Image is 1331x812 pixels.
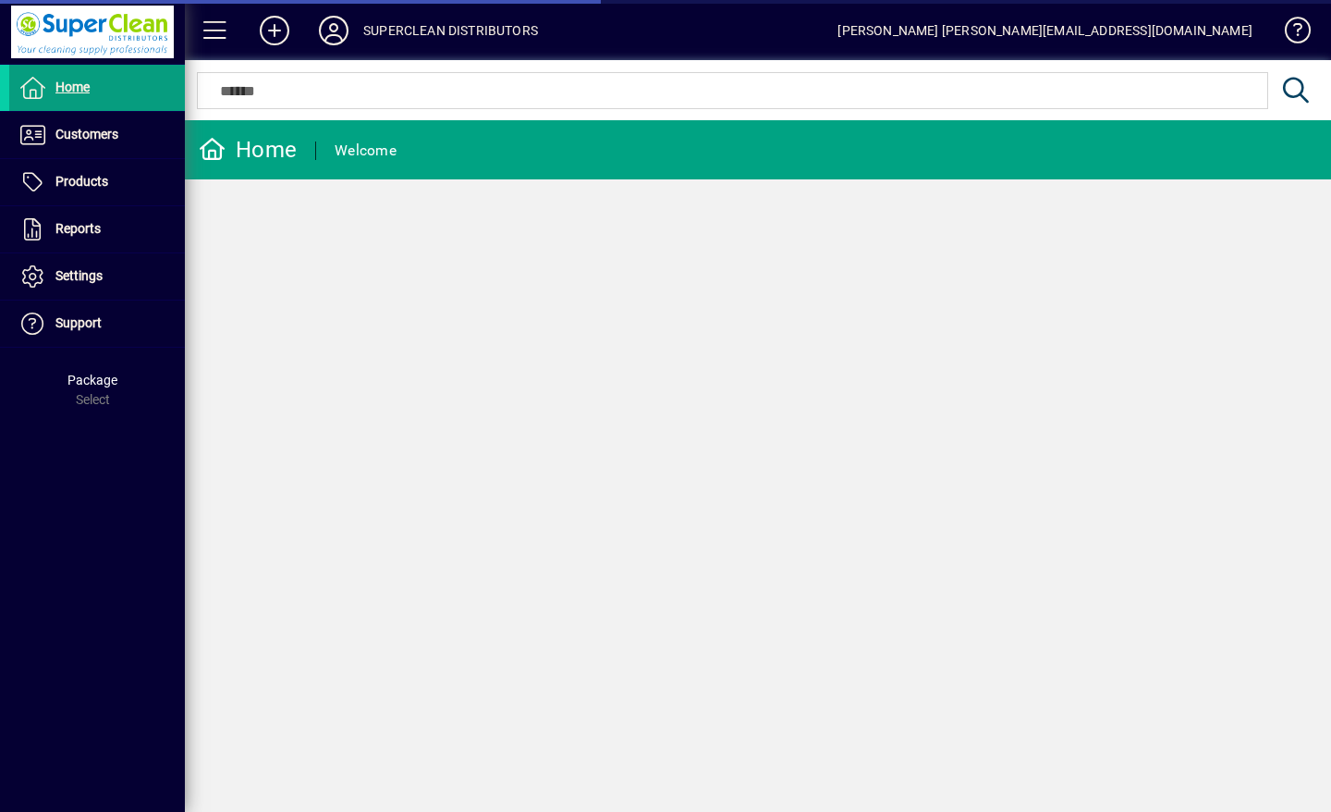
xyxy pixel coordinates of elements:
[9,301,185,347] a: Support
[199,135,297,165] div: Home
[335,136,397,166] div: Welcome
[363,16,538,45] div: SUPERCLEAN DISTRIBUTORS
[9,112,185,158] a: Customers
[1271,4,1308,64] a: Knowledge Base
[55,80,90,94] span: Home
[837,16,1252,45] div: [PERSON_NAME] [PERSON_NAME][EMAIL_ADDRESS][DOMAIN_NAME]
[67,373,117,388] span: Package
[245,14,304,47] button: Add
[55,174,108,189] span: Products
[9,159,185,205] a: Products
[9,253,185,300] a: Settings
[55,127,118,141] span: Customers
[55,315,102,330] span: Support
[9,206,185,252] a: Reports
[55,221,101,236] span: Reports
[55,268,103,283] span: Settings
[304,14,363,47] button: Profile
